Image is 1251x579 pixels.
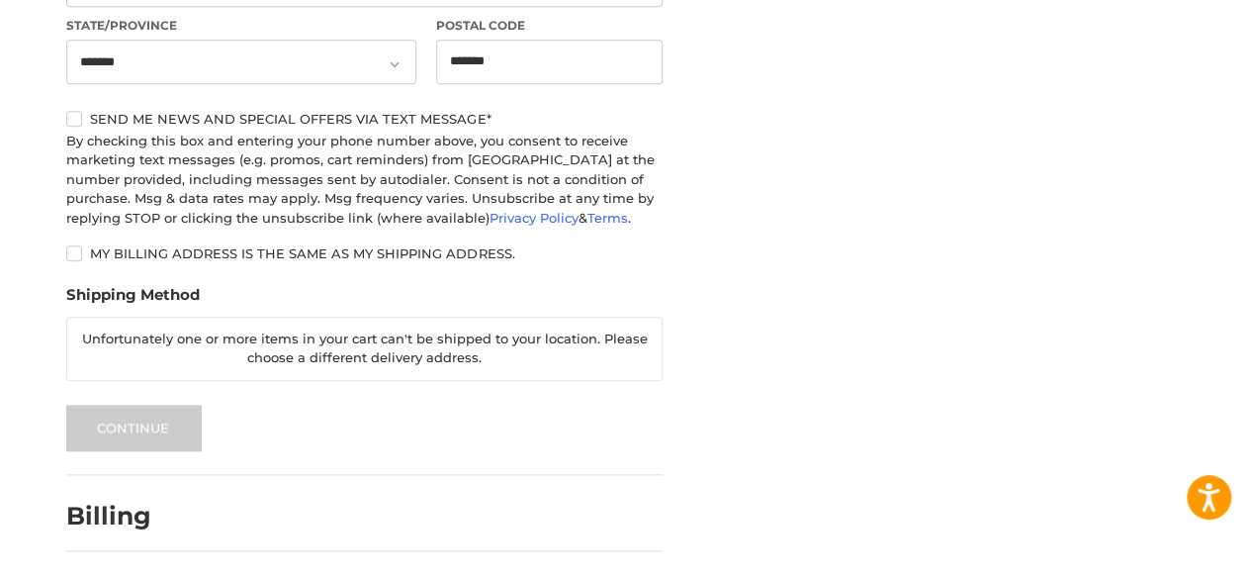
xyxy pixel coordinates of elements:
legend: Shipping Method [66,284,200,316]
label: Send me news and special offers via text message* [66,111,663,127]
label: State/Province [66,17,416,35]
h2: Billing [66,501,182,531]
a: Terms [587,210,628,226]
p: Unfortunately one or more items in your cart can't be shipped to your location. Please choose a d... [67,320,662,378]
a: Privacy Policy [490,210,579,226]
button: Continue [66,405,201,450]
label: My billing address is the same as my shipping address. [66,245,663,261]
div: By checking this box and entering your phone number above, you consent to receive marketing text ... [66,132,663,229]
label: Postal Code [436,17,664,35]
